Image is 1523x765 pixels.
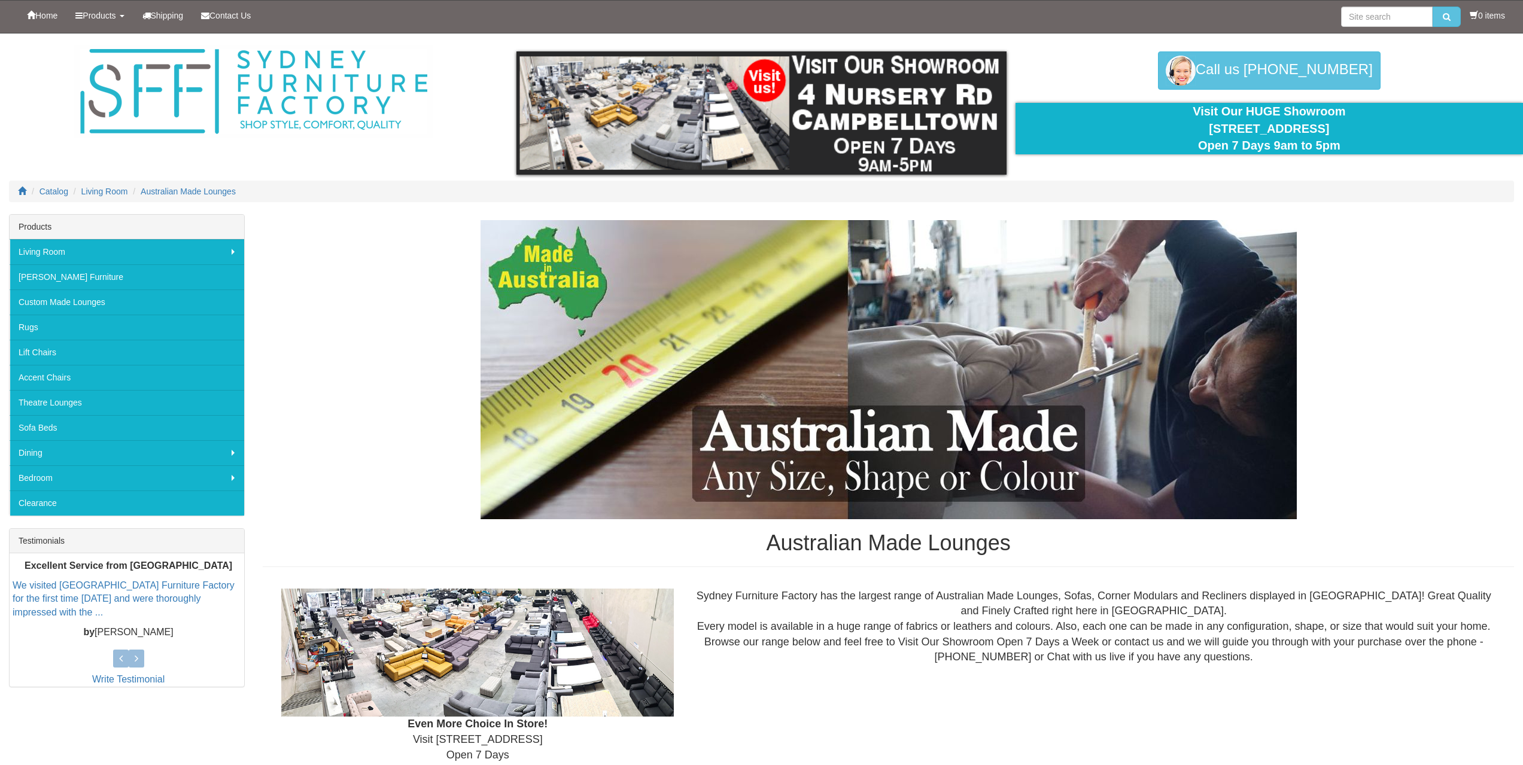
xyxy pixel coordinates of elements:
[151,11,184,20] span: Shipping
[81,187,128,196] a: Living Room
[35,11,57,20] span: Home
[1470,10,1505,22] li: 0 items
[10,415,244,440] a: Sofa Beds
[10,529,244,553] div: Testimonials
[141,187,236,196] a: Australian Made Lounges
[1341,7,1433,27] input: Site search
[10,289,244,315] a: Custom Made Lounges
[10,390,244,415] a: Theatre Lounges
[683,589,1504,666] div: Sydney Furniture Factory has the largest range of Australian Made Lounges, Sofas, Corner Modulars...
[10,264,244,289] a: [PERSON_NAME] Furniture
[133,1,193,31] a: Shipping
[10,365,244,390] a: Accent Chairs
[18,1,66,31] a: Home
[39,187,68,196] a: Catalog
[83,11,115,20] span: Products
[92,674,165,684] a: Write Testimonial
[481,220,1297,519] img: Australian Made Lounges
[10,490,244,516] a: Clearance
[10,340,244,365] a: Lift Chairs
[10,440,244,465] a: Dining
[10,215,244,239] div: Products
[281,589,674,717] img: Showroom
[66,1,133,31] a: Products
[272,589,683,763] div: Visit [STREET_ADDRESS] Open 7 Days
[192,1,260,31] a: Contact Us
[25,560,232,571] b: Excellent Service from [GEOGRAPHIC_DATA]
[13,626,244,639] p: [PERSON_NAME]
[10,315,244,340] a: Rugs
[13,580,235,617] a: We visited [GEOGRAPHIC_DATA] Furniture Factory for the first time [DATE] and were thoroughly impr...
[263,531,1514,555] h1: Australian Made Lounges
[408,718,548,730] b: Even More Choice In Store!
[516,51,1006,175] img: showroom.gif
[209,11,251,20] span: Contact Us
[10,465,244,490] a: Bedroom
[1025,103,1514,154] div: Visit Our HUGE Showroom [STREET_ADDRESS] Open 7 Days 9am to 5pm
[10,239,244,264] a: Living Room
[83,627,95,637] b: by
[74,45,433,138] img: Sydney Furniture Factory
